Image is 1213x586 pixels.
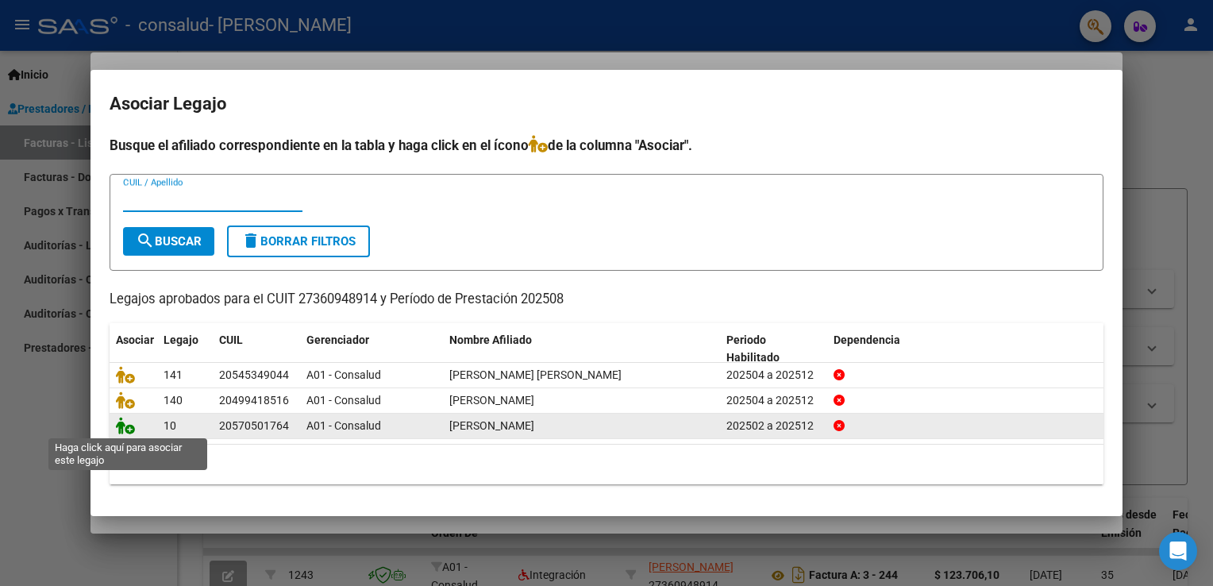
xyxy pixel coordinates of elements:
[726,417,821,435] div: 202502 a 202512
[219,391,289,410] div: 20499418516
[164,419,176,432] span: 10
[136,231,155,250] mat-icon: search
[306,368,381,381] span: A01 - Consalud
[449,333,532,346] span: Nombre Afiliado
[219,366,289,384] div: 20545349044
[726,366,821,384] div: 202504 a 202512
[116,333,154,346] span: Asociar
[110,445,1103,484] div: 3 registros
[241,231,260,250] mat-icon: delete
[300,323,443,376] datatable-header-cell: Gerenciador
[827,323,1104,376] datatable-header-cell: Dependencia
[219,333,243,346] span: CUIL
[449,394,534,407] span: RODRIGUEZ LAZARO MATIAS
[726,391,821,410] div: 202504 a 202512
[726,333,780,364] span: Periodo Habilitado
[157,323,213,376] datatable-header-cell: Legajo
[449,368,622,381] span: ROLON SEGOVIA MATIAS DAVID
[834,333,900,346] span: Dependencia
[449,419,534,432] span: BERNAL MILO BENICIO
[110,89,1103,119] h2: Asociar Legajo
[110,323,157,376] datatable-header-cell: Asociar
[306,333,369,346] span: Gerenciador
[164,394,183,407] span: 140
[164,333,198,346] span: Legajo
[241,234,356,249] span: Borrar Filtros
[123,227,214,256] button: Buscar
[306,419,381,432] span: A01 - Consalud
[110,135,1103,156] h4: Busque el afiliado correspondiente en la tabla y haga click en el ícono de la columna "Asociar".
[219,417,289,435] div: 20570501764
[306,394,381,407] span: A01 - Consalud
[213,323,300,376] datatable-header-cell: CUIL
[227,226,370,257] button: Borrar Filtros
[443,323,720,376] datatable-header-cell: Nombre Afiliado
[1159,532,1197,570] div: Open Intercom Messenger
[164,368,183,381] span: 141
[720,323,827,376] datatable-header-cell: Periodo Habilitado
[136,234,202,249] span: Buscar
[110,290,1103,310] p: Legajos aprobados para el CUIT 27360948914 y Período de Prestación 202508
